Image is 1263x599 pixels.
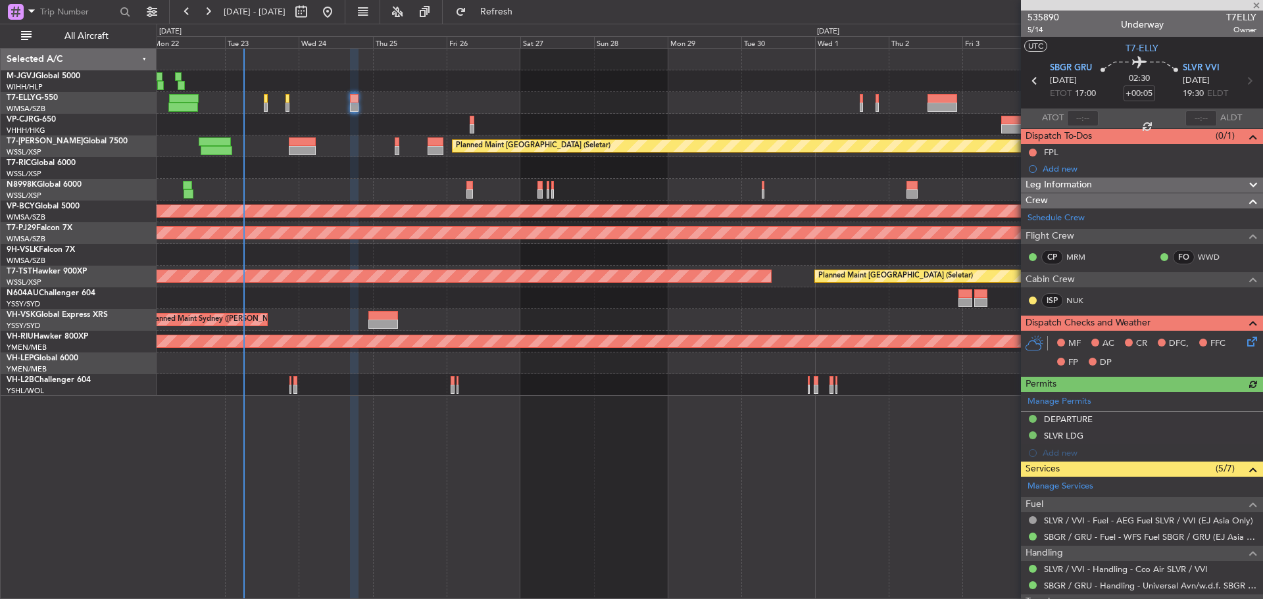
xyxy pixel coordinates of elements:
[7,116,56,124] a: VP-CJRG-650
[1024,40,1047,52] button: UTC
[7,376,91,384] a: VH-L2BChallenger 604
[1169,337,1189,350] span: DFC,
[7,159,76,167] a: T7-RICGlobal 6000
[7,147,41,157] a: WSSL/XSP
[1028,24,1059,36] span: 5/14
[520,36,594,48] div: Sat 27
[7,181,37,189] span: N8998K
[1102,337,1114,350] span: AC
[456,136,610,156] div: Planned Maint [GEOGRAPHIC_DATA] (Seletar)
[7,311,36,319] span: VH-VSK
[818,266,973,286] div: Planned Maint [GEOGRAPHIC_DATA] (Seletar)
[7,354,78,362] a: VH-LEPGlobal 6000
[7,224,72,232] a: T7-PJ29Falcon 7X
[1066,251,1096,263] a: MRM
[7,289,39,297] span: N604AU
[469,7,524,16] span: Refresh
[1044,563,1208,575] a: SLVR / VVI - Handling - Cco Air SLVR / VVI
[1183,87,1204,101] span: 19:30
[1044,580,1256,591] a: SBGR / GRU - Handling - Universal Avn/w.d.f. SBGR / GRU
[7,224,36,232] span: T7-PJ29
[1226,24,1256,36] span: Owner
[1068,356,1078,370] span: FP
[7,364,47,374] a: YMEN/MEB
[1026,546,1063,561] span: Handling
[159,26,182,37] div: [DATE]
[1183,74,1210,87] span: [DATE]
[1044,147,1058,158] div: FPL
[1100,356,1112,370] span: DP
[1028,11,1059,24] span: 535890
[225,36,299,48] div: Tue 23
[7,311,108,319] a: VH-VSKGlobal Express XRS
[1068,337,1081,350] span: MF
[34,32,139,41] span: All Aircraft
[40,2,116,22] input: Trip Number
[1026,462,1060,477] span: Services
[7,234,45,244] a: WMSA/SZB
[7,212,45,222] a: WMSA/SZB
[151,36,225,48] div: Mon 22
[594,36,668,48] div: Sun 28
[7,333,34,341] span: VH-RIU
[299,36,372,48] div: Wed 24
[7,376,34,384] span: VH-L2B
[7,137,128,145] a: T7-[PERSON_NAME]Global 7500
[1198,251,1227,263] a: WWD
[1226,11,1256,24] span: T7ELLY
[7,72,36,80] span: M-JGVJ
[7,82,43,92] a: WIHH/HLP
[1043,163,1256,174] div: Add new
[7,104,45,114] a: WMSA/SZB
[1026,193,1048,208] span: Crew
[1121,18,1164,32] div: Underway
[7,333,88,341] a: VH-RIUHawker 800XP
[224,6,285,18] span: [DATE] - [DATE]
[1129,72,1150,85] span: 02:30
[1173,250,1195,264] div: FO
[1026,229,1074,244] span: Flight Crew
[7,268,32,276] span: T7-TST
[962,36,1036,48] div: Fri 3
[1126,41,1158,55] span: T7-ELLY
[1075,87,1096,101] span: 17:00
[741,36,815,48] div: Tue 30
[817,26,839,37] div: [DATE]
[1026,178,1092,193] span: Leg Information
[1026,497,1043,512] span: Fuel
[7,256,45,266] a: WMSA/SZB
[1220,112,1242,125] span: ALDT
[1044,515,1253,526] a: SLVR / VVI - Fuel - AEG Fuel SLVR / VVI (EJ Asia Only)
[7,181,82,189] a: N8998KGlobal 6000
[1066,295,1096,306] a: NUK
[7,354,34,362] span: VH-LEP
[1041,250,1063,264] div: CP
[815,36,889,48] div: Wed 1
[1026,272,1075,287] span: Cabin Crew
[7,203,80,210] a: VP-BCYGlobal 5000
[7,191,41,201] a: WSSL/XSP
[7,289,95,297] a: N604AUChallenger 604
[7,94,58,102] a: T7-ELLYG-550
[7,137,83,145] span: T7-[PERSON_NAME]
[1044,531,1256,542] a: SBGR / GRU - Fuel - WFS Fuel SBGR / GRU (EJ Asia Only)
[7,268,87,276] a: T7-TSTHawker 900XP
[889,36,962,48] div: Thu 2
[7,126,45,135] a: VHHH/HKG
[1210,337,1226,350] span: FFC
[7,343,47,352] a: YMEN/MEB
[7,321,40,331] a: YSSY/SYD
[1050,62,1092,75] span: SBGR GRU
[7,386,44,396] a: YSHL/WOL
[7,169,41,179] a: WSSL/XSP
[1216,462,1235,475] span: (5/7)
[7,72,80,80] a: M-JGVJGlobal 5000
[1041,293,1063,308] div: ISP
[1028,480,1093,493] a: Manage Services
[1136,337,1147,350] span: CR
[7,277,41,287] a: WSSL/XSP
[7,299,40,309] a: YSSY/SYD
[1183,62,1220,75] span: SLVR VVI
[1050,87,1072,101] span: ETOT
[1050,74,1077,87] span: [DATE]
